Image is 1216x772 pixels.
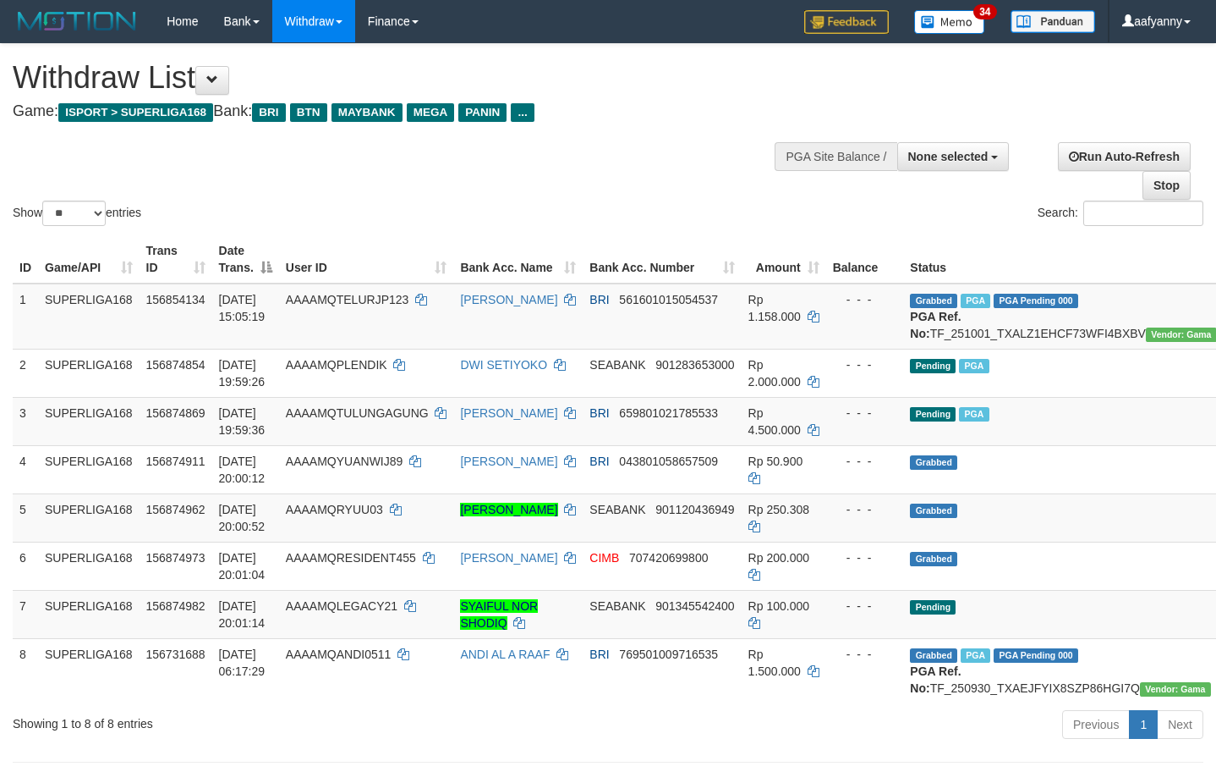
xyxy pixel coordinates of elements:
span: Grabbed [910,294,957,308]
span: Rp 1.500.000 [748,648,801,678]
div: - - - [833,356,897,373]
th: Game/API: activate to sort column ascending [38,235,140,284]
span: Rp 4.500.000 [748,406,801,437]
td: SUPERLIGA168 [38,349,140,397]
td: SUPERLIGA168 [38,445,140,494]
th: Balance [826,235,904,284]
h1: Withdraw List [13,61,794,95]
td: 1 [13,284,38,350]
span: 156874962 [146,503,205,516]
th: Bank Acc. Number: activate to sort column ascending [583,235,741,284]
span: BTN [290,103,327,122]
td: 7 [13,590,38,638]
img: Button%20Memo.svg [914,10,985,34]
span: BRI [252,103,285,122]
span: Pending [910,600,956,615]
span: CIMB [589,551,619,565]
a: [PERSON_NAME] [460,455,557,468]
span: AAAAMQTULUNGAGUNG [286,406,429,420]
span: Copy 659801021785533 to clipboard [619,406,718,420]
span: Pending [910,407,956,422]
select: Showentries [42,201,106,226]
span: Copy 769501009716535 to clipboard [619,648,718,661]
td: 2 [13,349,38,397]
span: Marked by aafsengchandara [961,294,990,308]
span: ISPORT > SUPERLIGA168 [58,103,213,122]
span: 156874854 [146,358,205,372]
td: SUPERLIGA168 [38,284,140,350]
span: [DATE] 15:05:19 [219,293,266,323]
span: Rp 200.000 [748,551,809,565]
a: Previous [1062,710,1130,739]
span: Rp 2.000.000 [748,358,801,389]
td: 5 [13,494,38,542]
div: - - - [833,598,897,615]
span: Grabbed [910,455,957,470]
a: Next [1157,710,1203,739]
span: MAYBANK [331,103,403,122]
span: Marked by aafsengchandara [959,407,989,422]
span: [DATE] 19:59:26 [219,358,266,389]
a: [PERSON_NAME] [460,503,557,516]
a: SYAIFUL NOR SHODIQ [460,599,538,630]
span: [DATE] 19:59:36 [219,406,266,437]
td: SUPERLIGA168 [38,494,140,542]
a: Stop [1142,171,1191,200]
span: AAAAMQRESIDENT455 [286,551,416,565]
span: 156854134 [146,293,205,306]
span: BRI [589,648,609,661]
span: 156874973 [146,551,205,565]
span: Marked by aafromsomean [961,648,990,663]
img: MOTION_logo.png [13,8,141,34]
span: [DATE] 20:00:12 [219,455,266,485]
span: Copy 901345542400 to clipboard [655,599,734,613]
th: User ID: activate to sort column ascending [279,235,454,284]
h4: Game: Bank: [13,103,794,120]
div: - - - [833,405,897,422]
div: - - - [833,549,897,566]
span: Copy 561601015054537 to clipboard [619,293,718,306]
span: [DATE] 20:01:14 [219,599,266,630]
div: PGA Site Balance / [775,142,896,171]
span: Grabbed [910,648,957,663]
img: Feedback.jpg [804,10,889,34]
span: Vendor URL: https://trx31.1velocity.biz [1140,682,1211,697]
span: AAAAMQPLENDIK [286,358,387,372]
td: 4 [13,445,38,494]
div: - - - [833,646,897,663]
span: BRI [589,406,609,420]
span: PANIN [458,103,507,122]
span: Rp 1.158.000 [748,293,801,323]
span: Copy 901283653000 to clipboard [655,358,734,372]
span: 156874911 [146,455,205,468]
span: Copy 901120436949 to clipboard [655,503,734,516]
span: SEABANK [589,503,645,516]
button: None selected [897,142,1010,171]
td: SUPERLIGA168 [38,397,140,445]
span: BRI [589,455,609,468]
span: AAAAMQRYUU03 [286,503,383,516]
span: Copy 707420699800 to clipboard [629,551,708,565]
input: Search: [1083,201,1203,226]
img: panduan.png [1011,10,1095,33]
span: PGA Pending [994,648,1078,663]
th: Amount: activate to sort column ascending [742,235,826,284]
span: 34 [973,4,996,19]
div: - - - [833,453,897,470]
span: AAAAMQYUANWIJ89 [286,455,403,468]
th: ID [13,235,38,284]
span: 156874869 [146,406,205,420]
div: - - - [833,501,897,518]
span: None selected [908,150,989,163]
span: AAAAMQLEGACY21 [286,599,397,613]
span: SEABANK [589,599,645,613]
a: DWI SETIYOKO [460,358,547,372]
span: Grabbed [910,504,957,518]
a: [PERSON_NAME] [460,406,557,420]
span: SEABANK [589,358,645,372]
span: [DATE] 20:00:52 [219,503,266,533]
span: Rp 100.000 [748,599,809,613]
span: MEGA [407,103,455,122]
td: SUPERLIGA168 [38,638,140,703]
a: [PERSON_NAME] [460,293,557,306]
